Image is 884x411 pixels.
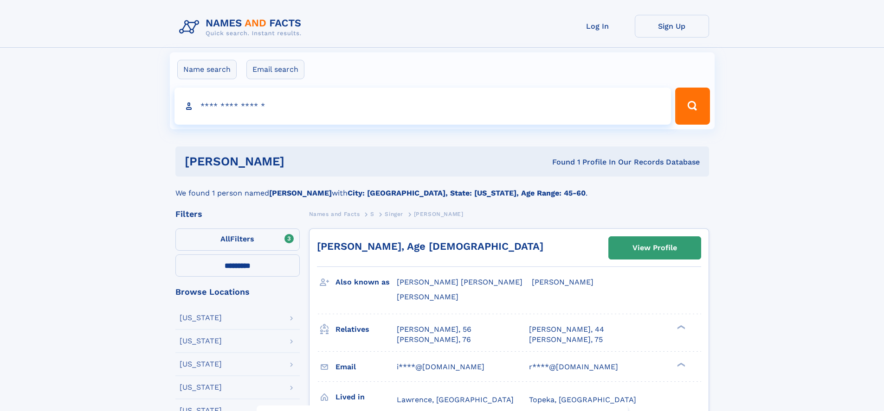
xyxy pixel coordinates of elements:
div: View Profile [632,237,677,259]
div: Browse Locations [175,288,300,296]
span: [PERSON_NAME] [397,292,458,301]
span: [PERSON_NAME] [PERSON_NAME] [397,278,523,286]
span: Singer [385,211,403,217]
input: search input [174,88,671,125]
h3: Lived in [336,389,397,405]
span: Lawrence, [GEOGRAPHIC_DATA] [397,395,514,404]
label: Name search [177,60,237,79]
a: [PERSON_NAME], 76 [397,335,471,345]
h1: [PERSON_NAME] [185,156,419,167]
label: Email search [246,60,304,79]
h3: Email [336,359,397,375]
a: Singer [385,208,403,220]
label: Filters [175,228,300,251]
a: Sign Up [635,15,709,38]
a: Names and Facts [309,208,360,220]
h3: Also known as [336,274,397,290]
div: Found 1 Profile In Our Records Database [418,157,700,167]
a: [PERSON_NAME], Age [DEMOGRAPHIC_DATA] [317,240,543,252]
button: Search Button [675,88,710,125]
span: Topeka, [GEOGRAPHIC_DATA] [529,395,636,404]
b: City: [GEOGRAPHIC_DATA], State: [US_STATE], Age Range: 45-60 [348,189,586,197]
a: [PERSON_NAME], 44 [529,324,604,335]
a: [PERSON_NAME], 56 [397,324,471,335]
a: [PERSON_NAME], 75 [529,335,603,345]
div: We found 1 person named with . [175,177,709,199]
a: S [370,208,374,220]
span: [PERSON_NAME] [414,211,464,217]
div: Filters [175,210,300,218]
h3: Relatives [336,322,397,337]
div: [US_STATE] [180,314,222,322]
a: View Profile [609,237,701,259]
span: All [220,234,230,243]
div: [US_STATE] [180,384,222,391]
div: [US_STATE] [180,360,222,368]
div: ❯ [675,324,686,330]
div: ❯ [675,361,686,367]
div: [US_STATE] [180,337,222,345]
img: Logo Names and Facts [175,15,309,40]
span: S [370,211,374,217]
a: Log In [561,15,635,38]
span: [PERSON_NAME] [532,278,594,286]
b: [PERSON_NAME] [269,189,332,197]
